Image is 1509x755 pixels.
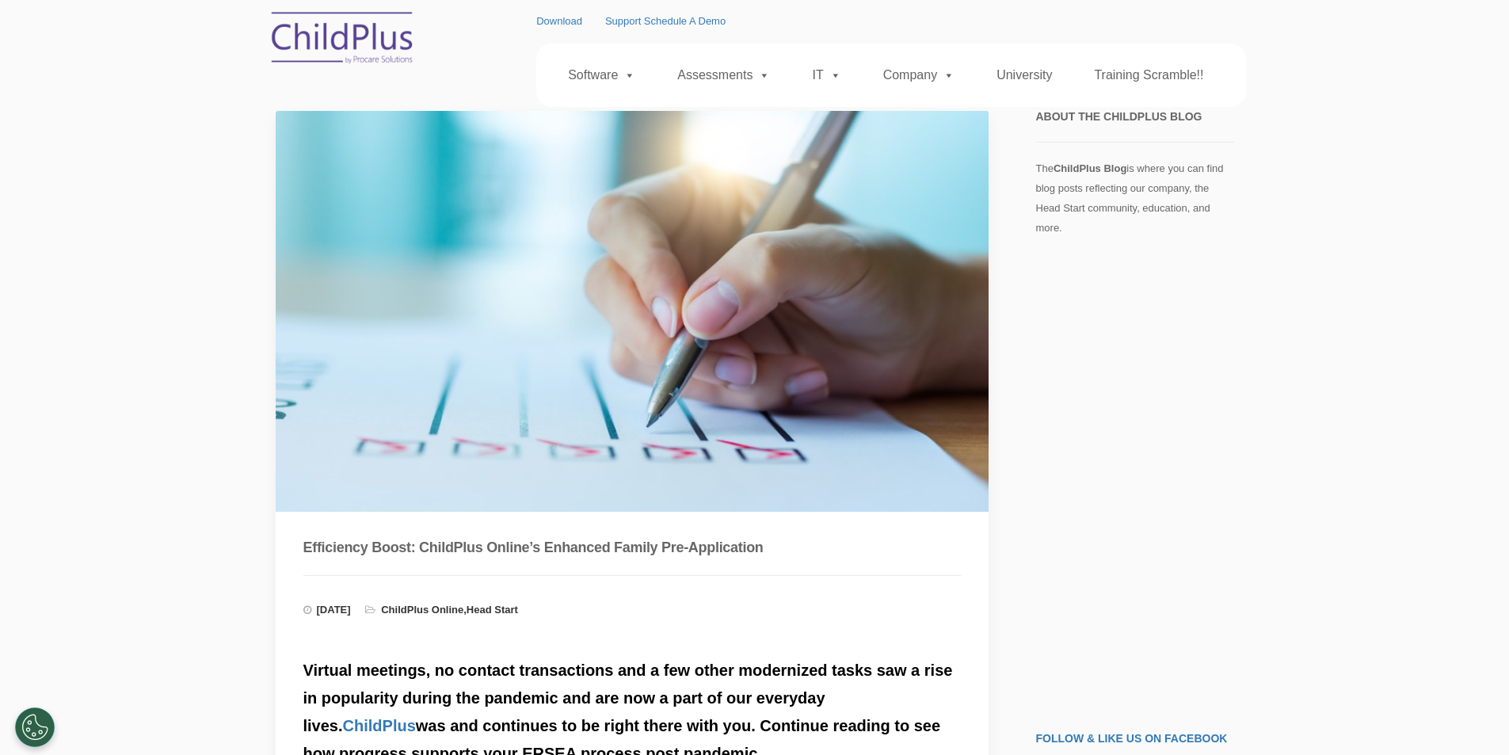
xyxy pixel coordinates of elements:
[644,15,726,27] a: Schedule A Demo
[536,15,726,27] font: |
[536,15,582,27] a: Download
[15,707,55,747] button: Cookies Settings
[981,59,1068,91] a: University
[1054,162,1126,174] strong: ChildPlus Blog
[1036,158,1234,238] p: The is where you can find blog posts reflecting our company, the Head Start community, education,...
[276,111,989,512] img: Efficiency Boost: ChildPlus Online's Enhanced Family Pre-Application Process - Streamlining Appli...
[303,604,351,616] span: [DATE]
[303,536,961,559] h1: Efficiency Boost: ChildPlus Online’s Enhanced Family Pre-Application
[605,15,642,27] a: Support
[1078,59,1219,91] a: Training Scramble!!
[867,59,970,91] a: Company
[264,1,422,80] img: ChildPlus by Procare Solutions
[796,59,856,91] a: IT
[661,59,786,91] a: Assessments
[1036,110,1202,123] span: About the ChildPlus Blog
[1036,732,1228,745] a: Follow & Like Us on Facebook
[381,604,463,616] a: ChildPlus Online
[343,717,416,734] a: ChildPlus
[467,604,518,616] a: Head Start
[365,604,518,616] span: ,
[552,59,651,91] a: Software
